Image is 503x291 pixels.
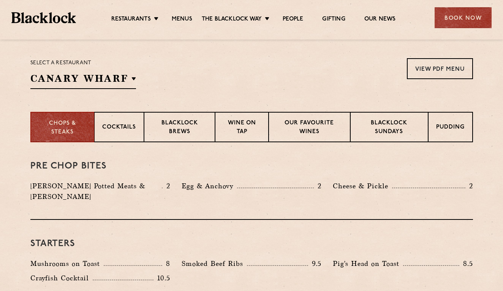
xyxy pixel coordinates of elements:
[358,119,420,137] p: Blacklock Sundays
[308,259,322,269] p: 9.5
[333,258,403,269] p: Pig's Head on Toast
[314,181,321,191] p: 2
[30,239,473,249] h3: Starters
[30,72,136,89] h2: Canary Wharf
[30,258,104,269] p: Mushrooms on Toast
[364,16,396,24] a: Our News
[182,181,237,191] p: Egg & Anchovy
[30,273,93,283] p: Crayfish Cocktail
[436,123,465,133] p: Pudding
[153,273,170,283] p: 10.5
[152,119,207,137] p: Blacklock Brews
[39,119,86,137] p: Chops & Steaks
[333,181,392,191] p: Cheese & Pickle
[407,58,473,79] a: View PDF Menu
[465,181,473,191] p: 2
[322,16,345,24] a: Gifting
[11,12,76,23] img: BL_Textured_Logo-footer-cropped.svg
[30,161,473,171] h3: Pre Chop Bites
[30,181,162,202] p: [PERSON_NAME] Potted Meats & [PERSON_NAME]
[223,119,260,137] p: Wine on Tap
[435,7,492,28] div: Book Now
[459,259,473,269] p: 8.5
[283,16,303,24] a: People
[163,181,170,191] p: 2
[182,258,247,269] p: Smoked Beef Ribs
[172,16,192,24] a: Menus
[162,259,170,269] p: 8
[102,123,136,133] p: Cocktails
[202,16,262,24] a: The Blacklock Way
[111,16,151,24] a: Restaurants
[30,58,136,68] p: Select a restaurant
[277,119,342,137] p: Our favourite wines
